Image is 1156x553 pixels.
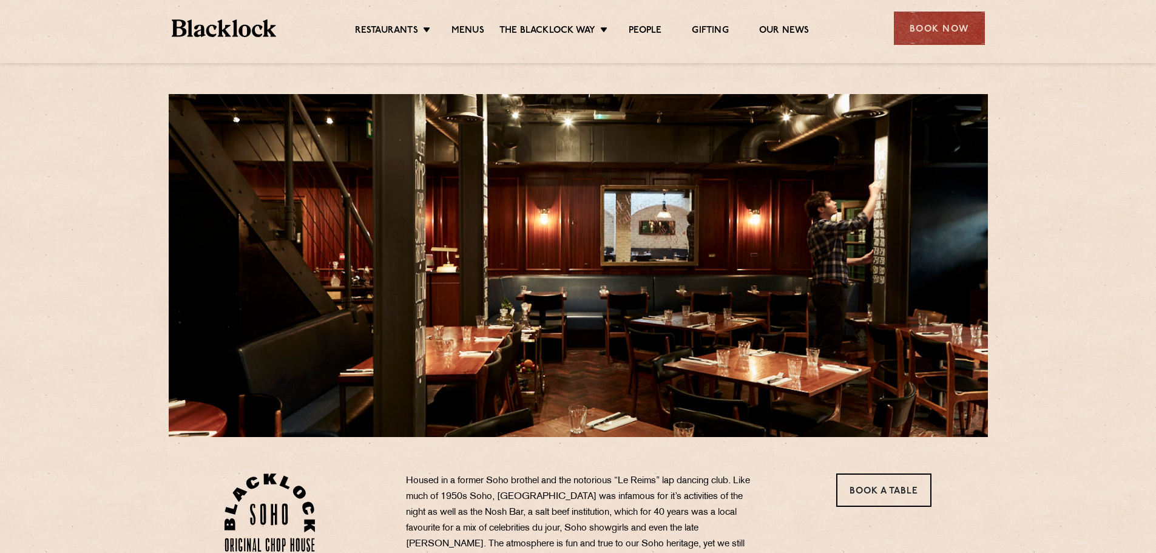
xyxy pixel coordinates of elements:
[759,25,810,38] a: Our News
[692,25,728,38] a: Gifting
[451,25,484,38] a: Menus
[355,25,418,38] a: Restaurants
[172,19,277,37] img: BL_Textured_Logo-footer-cropped.svg
[894,12,985,45] div: Book Now
[836,473,931,507] a: Book a Table
[499,25,595,38] a: The Blacklock Way
[629,25,661,38] a: People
